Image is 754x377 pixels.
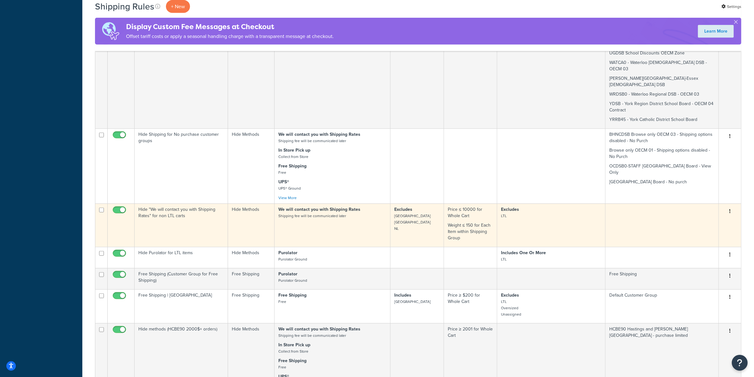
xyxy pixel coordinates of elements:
a: Settings [721,2,741,11]
p: OCDSB0-STAFF [GEOGRAPHIC_DATA] Board - View Only [609,163,715,176]
p: WRDSB0 - Waterloo Regional DSB - OECM 03 [609,91,715,97]
td: Hide "We will contact you with Shipping Rates" for non LTL carts [135,204,228,247]
td: Hide Purolator for LTL items [135,247,228,268]
small: Shipping fee will be communicated later [278,333,346,338]
td: Price ≥ $200 for Whole Cart [444,289,497,323]
strong: Free Shipping [278,163,307,169]
a: View More [278,195,297,201]
strong: We will contact you with Shipping Rates [278,206,360,213]
strong: Purolator [278,271,297,277]
strong: Free Shipping [278,357,307,364]
td: Free Shipping [605,268,719,289]
strong: Includes One Or More [501,249,546,256]
td: Hide Methods [228,204,275,247]
strong: UPS® [278,179,289,185]
p: Weight ≤ 150 for Each Item within Shipping Group [448,222,493,241]
small: Free [278,170,286,175]
h1: Shipping Rules [95,0,154,13]
small: Purolator Ground [278,256,307,262]
strong: We will contact you with Shipping Rates [278,326,360,332]
p: [PERSON_NAME][GEOGRAPHIC_DATA]-Essex [DEMOGRAPHIC_DATA] DSB [609,75,715,88]
small: LTL [501,213,507,219]
small: [GEOGRAPHIC_DATA] [GEOGRAPHIC_DATA] NL [394,213,431,231]
td: Free Shipping [228,289,275,323]
small: LTL [501,256,507,262]
td: Free Shipping (Customer Group for Free Shipping) [135,268,228,289]
small: Free [278,364,286,370]
p: YRRB45 - York Catholic District School Board [609,116,715,123]
td: Free Shipping | [GEOGRAPHIC_DATA] [135,289,228,323]
td: Hide Methods [228,129,275,204]
a: Learn More [698,25,734,38]
img: duties-banner-06bc72dcb5fe05cb3f9472aba00be2ae8eb53ab6f0d8bb03d382ba314ac3c341.png [95,18,126,45]
strong: In Store Pick up [278,342,310,348]
p: UGDSB School Discounts OECM Zone [609,50,715,56]
strong: Purolator [278,249,297,256]
strong: Includes [394,292,411,298]
small: LTL Oversized Unassigned [501,299,521,317]
td: Hide Methods [228,247,275,268]
small: Shipping fee will be communicated later [278,213,346,219]
td: Free Shipping [228,268,275,289]
strong: Free Shipping [278,292,307,298]
p: WATCA0 - Waterloo [DEMOGRAPHIC_DATA] DSB - OECM 03 [609,60,715,72]
strong: In Store Pick up [278,147,310,154]
p: [GEOGRAPHIC_DATA] Board - No purch [609,179,715,185]
td: Price ≤ 10000 for Whole Cart [444,204,497,247]
td: BHNCDSB Browse only OECM 03 - Shipping options disabled - No Purch [605,129,719,204]
small: Collect from Store [278,349,308,354]
small: Collect from Store [278,154,308,160]
strong: Excludes [501,292,519,298]
small: Free [278,299,286,305]
h4: Display Custom Fee Messages at Checkout [126,22,334,32]
p: Offset tariff costs or apply a seasonal handling charge with a transparent message at checkout. [126,32,334,41]
small: Shipping fee will be communicated later [278,138,346,144]
p: YDSB - York Region District School Board - OECM 04 Contract [609,101,715,113]
strong: We will contact you with Shipping Rates [278,131,360,138]
button: Open Resource Center [732,355,748,371]
td: Default Customer Group [605,289,719,323]
p: Browse only OECM 01 - Shipping options disabled - No Purch [609,147,715,160]
small: UPS® Ground [278,185,301,191]
small: [GEOGRAPHIC_DATA] [394,299,431,305]
strong: Excludes [501,206,519,213]
td: Hide Shipping for No purchase customer groups [135,129,228,204]
small: Purolator Ground [278,278,307,283]
strong: Excludes [394,206,412,213]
